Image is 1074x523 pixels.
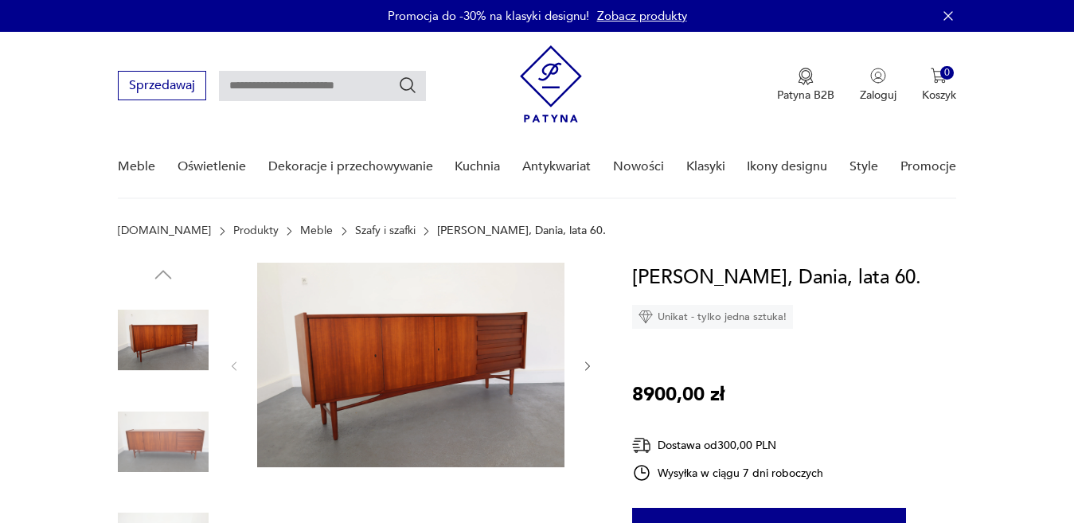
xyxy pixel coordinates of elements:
[437,224,606,237] p: [PERSON_NAME], Dania, lata 60.
[777,68,834,103] a: Ikona medaluPatyna B2B
[747,136,827,197] a: Ikony designu
[388,8,589,24] p: Promocja do -30% na klasyki designu!
[686,136,725,197] a: Klasyki
[522,136,591,197] a: Antykwariat
[118,295,209,385] img: Zdjęcie produktu Komoda, Dania, lata 60.
[860,88,896,103] p: Zaloguj
[118,71,206,100] button: Sprzedawaj
[520,45,582,123] img: Patyna - sklep z meblami i dekoracjami vintage
[860,68,896,103] button: Zaloguj
[940,66,954,80] div: 0
[455,136,500,197] a: Kuchnia
[118,136,155,197] a: Meble
[639,310,653,324] img: Ikona diamentu
[632,463,823,482] div: Wysyłka w ciągu 7 dni roboczych
[178,136,246,197] a: Oświetlenie
[118,81,206,92] a: Sprzedawaj
[632,263,921,293] h1: [PERSON_NAME], Dania, lata 60.
[777,68,834,103] button: Patyna B2B
[632,435,823,455] div: Dostawa od 300,00 PLN
[355,224,416,237] a: Szafy i szafki
[922,88,956,103] p: Koszyk
[849,136,878,197] a: Style
[798,68,814,85] img: Ikona medalu
[632,305,793,329] div: Unikat - tylko jedna sztuka!
[931,68,947,84] img: Ikona koszyka
[257,263,564,467] img: Zdjęcie produktu Komoda, Dania, lata 60.
[922,68,956,103] button: 0Koszyk
[613,136,664,197] a: Nowości
[597,8,687,24] a: Zobacz produkty
[870,68,886,84] img: Ikonka użytkownika
[118,396,209,487] img: Zdjęcie produktu Komoda, Dania, lata 60.
[398,76,417,95] button: Szukaj
[632,435,651,455] img: Ikona dostawy
[300,224,333,237] a: Meble
[777,88,834,103] p: Patyna B2B
[632,380,724,410] p: 8900,00 zł
[900,136,956,197] a: Promocje
[233,224,279,237] a: Produkty
[118,224,211,237] a: [DOMAIN_NAME]
[268,136,433,197] a: Dekoracje i przechowywanie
